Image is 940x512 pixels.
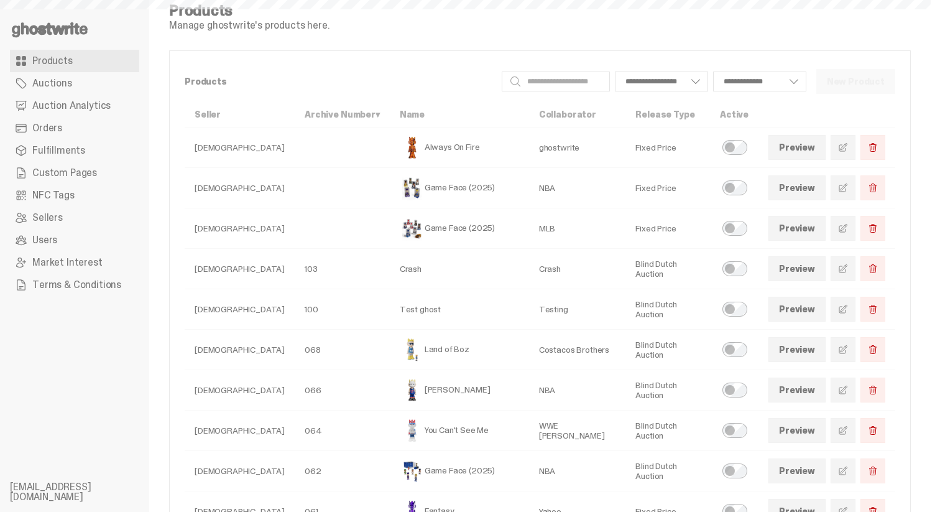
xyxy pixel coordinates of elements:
span: Sellers [32,213,63,223]
p: Products [185,77,492,86]
th: Seller [185,102,295,128]
a: Preview [768,378,826,403]
a: Active [720,109,749,120]
th: Name [390,102,529,128]
td: Costacos Brothers [529,330,626,370]
td: [DEMOGRAPHIC_DATA] [185,411,295,451]
span: Custom Pages [32,168,97,178]
a: Orders [10,117,139,139]
td: Blind Dutch Auction [625,411,710,451]
td: [DEMOGRAPHIC_DATA] [185,289,295,330]
a: NFC Tags [10,184,139,207]
td: NBA [529,168,626,208]
td: MLB [529,208,626,249]
th: Collaborator [529,102,626,128]
td: Game Face (2025) [390,451,529,491]
a: Fulfillments [10,139,139,162]
th: Release Type [625,102,710,128]
td: 100 [295,289,390,330]
td: NBA [529,370,626,411]
td: [DEMOGRAPHIC_DATA] [185,330,295,370]
td: Blind Dutch Auction [625,370,710,411]
td: 103 [295,249,390,289]
img: Land of Boz [400,337,425,362]
a: Preview [768,216,826,241]
td: Test ghost [390,289,529,330]
td: Fixed Price [625,128,710,168]
td: NBA [529,451,626,491]
h4: Products [169,3,329,18]
a: Preview [768,256,826,281]
a: Terms & Conditions [10,274,139,296]
td: Blind Dutch Auction [625,249,710,289]
img: Game Face (2025) [400,216,425,241]
td: Land of Boz [390,330,529,370]
button: Delete Product [860,297,885,322]
td: [DEMOGRAPHIC_DATA] [185,249,295,289]
span: Orders [32,123,62,133]
button: Delete Product [860,135,885,160]
span: Auction Analytics [32,101,111,111]
a: Products [10,50,139,72]
button: Delete Product [860,458,885,483]
span: Auctions [32,78,72,88]
a: Archive Number▾ [305,109,380,120]
td: 066 [295,370,390,411]
td: You Can't See Me [390,411,529,451]
a: Auction Analytics [10,95,139,117]
td: [PERSON_NAME] [390,370,529,411]
td: ghostwrite [529,128,626,168]
td: 068 [295,330,390,370]
td: Game Face (2025) [390,208,529,249]
td: Fixed Price [625,208,710,249]
a: Preview [768,135,826,160]
td: WWE [PERSON_NAME] [529,411,626,451]
span: Terms & Conditions [32,280,121,290]
td: Testing [529,289,626,330]
button: Delete Product [860,256,885,281]
a: Users [10,229,139,251]
td: [DEMOGRAPHIC_DATA] [185,208,295,249]
span: Products [32,56,73,66]
td: Fixed Price [625,168,710,208]
td: Crash [529,249,626,289]
a: Sellers [10,207,139,229]
a: Preview [768,297,826,322]
td: Blind Dutch Auction [625,451,710,491]
a: Preview [768,418,826,443]
img: Game Face (2025) [400,458,425,483]
img: Always On Fire [400,135,425,160]
td: 062 [295,451,390,491]
button: Delete Product [860,337,885,362]
td: 064 [295,411,390,451]
td: [DEMOGRAPHIC_DATA] [185,370,295,411]
span: Market Interest [32,258,103,268]
span: ▾ [376,109,380,120]
td: Blind Dutch Auction [625,330,710,370]
img: Game Face (2025) [400,175,425,200]
td: Crash [390,249,529,289]
button: Delete Product [860,378,885,403]
td: [DEMOGRAPHIC_DATA] [185,128,295,168]
td: Game Face (2025) [390,168,529,208]
a: Market Interest [10,251,139,274]
li: [EMAIL_ADDRESS][DOMAIN_NAME] [10,482,159,502]
a: Auctions [10,72,139,95]
img: Eminem [400,378,425,403]
td: [DEMOGRAPHIC_DATA] [185,451,295,491]
td: Always On Fire [390,128,529,168]
p: Manage ghostwrite's products here. [169,21,329,30]
a: Preview [768,458,826,483]
a: Preview [768,175,826,200]
td: [DEMOGRAPHIC_DATA] [185,168,295,208]
span: Users [32,235,57,245]
a: Custom Pages [10,162,139,184]
button: Delete Product [860,216,885,241]
a: Preview [768,337,826,362]
button: Delete Product [860,418,885,443]
img: You Can't See Me [400,418,425,443]
td: Blind Dutch Auction [625,289,710,330]
button: Delete Product [860,175,885,200]
span: NFC Tags [32,190,75,200]
span: Fulfillments [32,146,85,156]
